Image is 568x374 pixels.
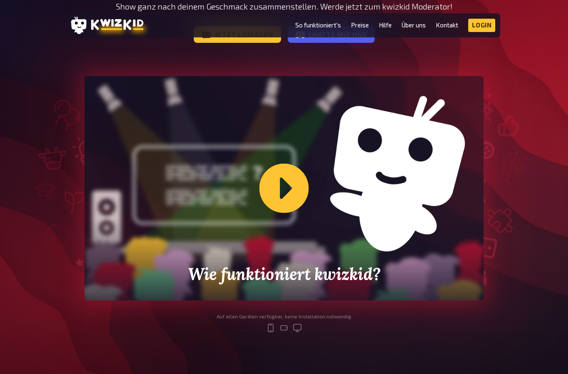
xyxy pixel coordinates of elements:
a: Über uns [402,22,426,29]
h2: Wie funktioniert kwizkid? [164,265,404,284]
a: So funktioniert's [295,22,341,29]
svg: mobile [266,323,276,333]
div: Auf allen Geräten verfügbar, keine Installation notwendig [217,314,351,320]
a: Login [468,19,496,32]
a: Preise [351,22,369,29]
svg: tablet [279,323,289,333]
a: Kontakt [436,22,458,29]
svg: desktop [292,323,302,333]
a: Hilfe [379,22,392,29]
